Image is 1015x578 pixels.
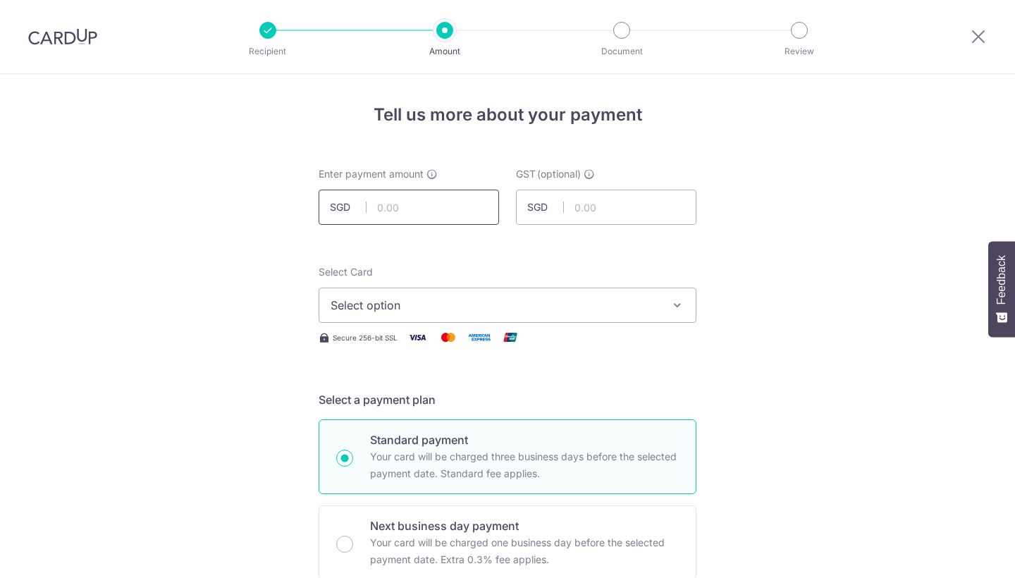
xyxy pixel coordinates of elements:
[319,190,499,225] input: 0.00
[393,44,497,59] p: Amount
[333,332,398,343] span: Secure 256-bit SSL
[370,448,679,482] p: Your card will be charged three business days before the selected payment date. Standard fee appl...
[537,167,581,181] span: (optional)
[988,241,1015,337] button: Feedback - Show survey
[403,328,431,346] img: Visa
[319,266,373,278] span: translation missing: en.payables.payment_networks.credit_card.summary.labels.select_card
[516,167,536,181] span: GST
[319,391,696,408] h5: Select a payment plan
[465,328,493,346] img: American Express
[331,297,659,314] span: Select option
[216,44,320,59] p: Recipient
[330,200,367,214] span: SGD
[370,431,679,448] p: Standard payment
[319,102,696,128] h4: Tell us more about your payment
[570,44,674,59] p: Document
[496,328,524,346] img: Union Pay
[995,255,1008,305] span: Feedback
[319,288,696,323] button: Select option
[370,534,679,568] p: Your card will be charged one business day before the selected payment date. Extra 0.3% fee applies.
[28,28,97,45] img: CardUp
[516,190,696,225] input: 0.00
[370,517,679,534] p: Next business day payment
[527,200,564,214] span: SGD
[747,44,851,59] p: Review
[32,10,61,23] span: Help
[319,167,424,181] span: Enter payment amount
[434,328,462,346] img: Mastercard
